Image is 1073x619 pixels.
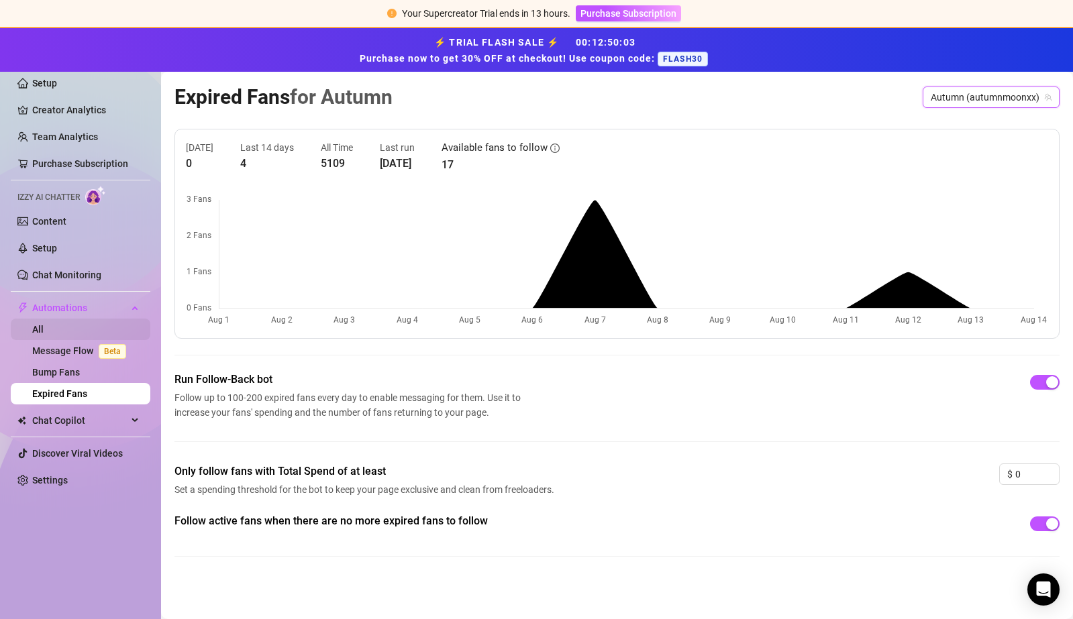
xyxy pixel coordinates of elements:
[186,155,213,172] article: 0
[32,158,128,169] a: Purchase Subscription
[1015,464,1059,484] input: 0.00
[380,140,415,155] article: Last run
[1044,93,1052,101] span: team
[402,8,570,19] span: Your Supercreator Trial ends in 13 hours.
[174,463,558,480] span: Only follow fans with Total Spend of at least
[380,155,415,172] article: [DATE]
[85,186,106,205] img: AI Chatter
[174,482,558,497] span: Set a spending threshold for the bot to keep your page exclusive and clean from freeloaders.
[580,8,676,19] span: Purchase Subscription
[32,78,57,89] a: Setup
[360,53,658,64] strong: Purchase now to get 30% OFF at checkout! Use coupon code:
[17,416,26,425] img: Chat Copilot
[387,9,397,18] span: exclamation-circle
[32,410,127,431] span: Chat Copilot
[240,140,294,155] article: Last 14 days
[550,144,560,153] span: info-circle
[32,475,68,486] a: Settings
[32,216,66,227] a: Content
[186,140,213,155] article: [DATE]
[32,324,44,335] a: All
[32,388,87,399] a: Expired Fans
[321,140,353,155] article: All Time
[442,156,560,173] article: 17
[174,372,526,388] span: Run Follow-Back bot
[931,87,1052,107] span: Autumn (autumnmoonxx)
[576,5,681,21] button: Purchase Subscription
[240,155,294,172] article: 4
[17,302,28,313] span: thunderbolt
[360,37,713,64] strong: ⚡ TRIAL FLASH SALE ⚡
[32,345,132,356] a: Message FlowBeta
[174,513,558,529] span: Follow active fans when there are no more expired fans to follow
[290,85,393,109] span: for Autumn
[32,448,123,459] a: Discover Viral Videos
[32,99,140,121] a: Creator Analytics
[658,52,708,66] span: FLASH30
[32,270,101,280] a: Chat Monitoring
[174,390,526,420] span: Follow up to 100-200 expired fans every day to enable messaging for them. Use it to increase your...
[17,191,80,204] span: Izzy AI Chatter
[99,344,126,359] span: Beta
[576,8,681,19] a: Purchase Subscription
[174,81,393,113] article: Expired Fans
[442,140,548,156] article: Available fans to follow
[32,131,98,142] a: Team Analytics
[1027,573,1060,606] div: Open Intercom Messenger
[32,297,127,319] span: Automations
[576,37,635,48] span: 00 : 12 : 50 : 03
[321,155,353,172] article: 5109
[32,243,57,254] a: Setup
[32,367,80,378] a: Bump Fans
